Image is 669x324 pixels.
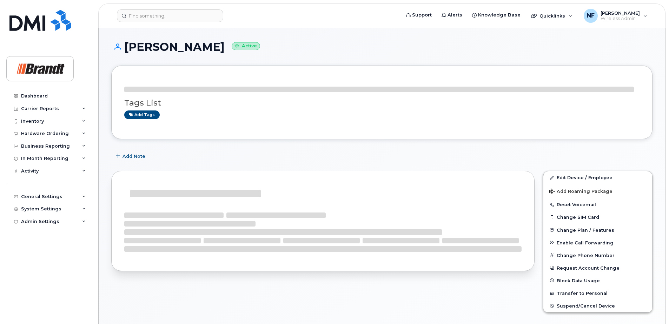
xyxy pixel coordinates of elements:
[557,303,615,309] span: Suspend/Cancel Device
[543,287,652,299] button: Transfer to Personal
[111,150,151,162] button: Add Note
[543,249,652,262] button: Change Phone Number
[543,299,652,312] button: Suspend/Cancel Device
[543,211,652,223] button: Change SIM Card
[122,153,145,160] span: Add Note
[232,42,260,50] small: Active
[549,189,612,195] span: Add Roaming Package
[543,224,652,236] button: Change Plan / Features
[543,171,652,184] a: Edit Device / Employee
[124,99,640,107] h3: Tags List
[557,227,614,232] span: Change Plan / Features
[124,110,160,119] a: Add tags
[111,41,653,53] h1: [PERSON_NAME]
[543,262,652,274] button: Request Account Change
[543,198,652,211] button: Reset Voicemail
[557,240,614,245] span: Enable Call Forwarding
[543,184,652,198] button: Add Roaming Package
[543,274,652,287] button: Block Data Usage
[543,236,652,249] button: Enable Call Forwarding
